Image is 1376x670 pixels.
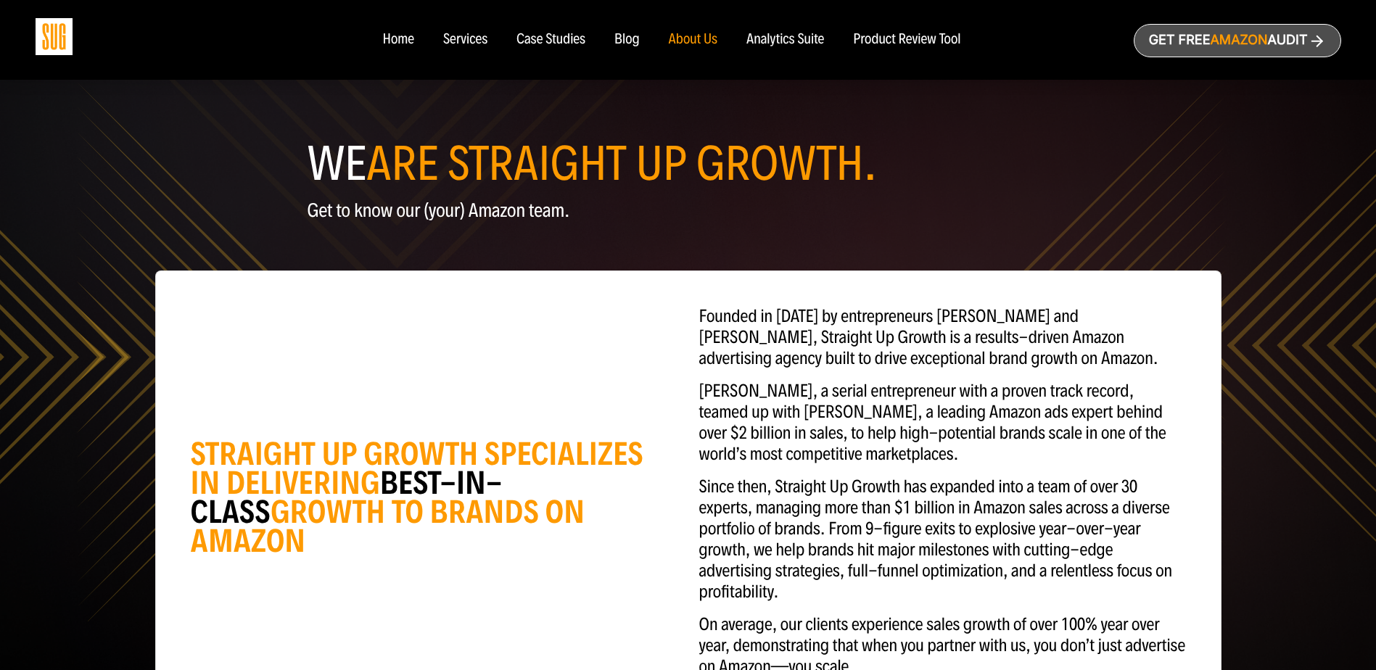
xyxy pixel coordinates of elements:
[699,306,1186,369] p: Founded in [DATE] by entrepreneurs [PERSON_NAME] and [PERSON_NAME], Straight Up Growth is a resul...
[36,18,73,55] img: Sug
[443,32,487,48] a: Services
[308,142,1069,186] h1: WE
[308,200,1069,221] p: Get to know our (your) Amazon team.
[366,135,877,193] span: ARE STRAIGHT UP GROWTH.
[1210,33,1267,48] span: Amazon
[669,32,718,48] a: About Us
[853,32,960,48] a: Product Review Tool
[699,476,1186,603] p: Since then, Straight Up Growth has expanded into a team of over 30 experts, managing more than $1...
[516,32,585,48] a: Case Studies
[746,32,824,48] a: Analytics Suite
[1134,24,1341,57] a: Get freeAmazonAudit
[382,32,413,48] a: Home
[614,32,640,48] a: Blog
[699,381,1186,465] p: [PERSON_NAME], a serial entrepreneur with a proven track record, teamed up with [PERSON_NAME], a ...
[191,463,503,532] span: BEST-IN-CLASS
[191,439,677,555] div: STRAIGHT UP GROWTH SPECIALIZES IN DELIVERING GROWTH TO BRANDS ON AMAZON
